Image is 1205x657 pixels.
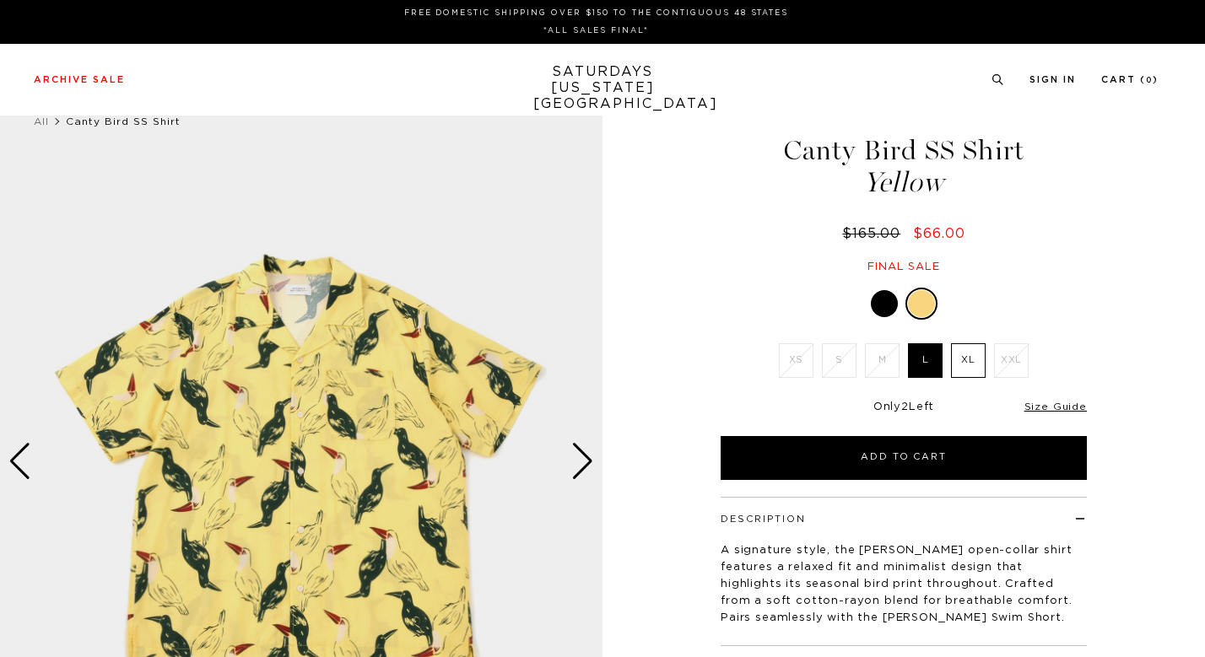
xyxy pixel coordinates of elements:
button: Add to Cart [721,436,1087,480]
span: $66.00 [913,227,965,240]
small: 0 [1146,77,1153,84]
a: Archive Sale [34,75,125,84]
div: Final sale [718,260,1089,274]
p: A signature style, the [PERSON_NAME] open-collar shirt features a relaxed fit and minimalist desi... [721,542,1087,627]
a: Cart (0) [1101,75,1159,84]
span: 2 [901,401,909,412]
span: Yellow [718,169,1089,197]
p: FREE DOMESTIC SHIPPING OVER $150 TO THE CONTIGUOUS 48 STATES [41,7,1152,19]
p: *ALL SALES FINAL* [41,24,1152,37]
span: Canty Bird SS Shirt [66,116,181,127]
a: All [34,116,49,127]
div: Previous slide [8,443,31,480]
div: Only Left [721,401,1087,415]
del: $165.00 [842,227,907,240]
button: Description [721,514,806,524]
a: Size Guide [1024,401,1087,412]
h1: Canty Bird SS Shirt [718,137,1089,197]
a: SATURDAYS[US_STATE][GEOGRAPHIC_DATA] [533,64,673,112]
div: Next slide [571,443,594,480]
label: XL [951,343,986,378]
a: Sign In [1029,75,1076,84]
label: L [908,343,943,378]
